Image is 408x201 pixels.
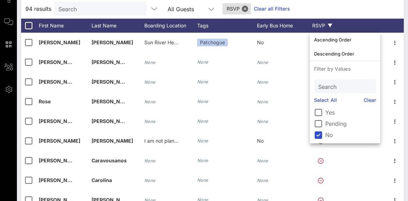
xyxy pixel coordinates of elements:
label: Pending [325,120,376,127]
span: Caravousanos [92,157,127,163]
i: None [144,178,156,183]
i: None [144,60,156,65]
span: [PERSON_NAME] [92,39,133,45]
i: None [257,119,268,124]
div: Early Bus Home [257,19,310,33]
i: None [144,119,156,124]
span: [PERSON_NAME] [92,118,133,124]
i: None [197,138,208,143]
div: Tags [197,19,257,33]
i: None [257,79,268,85]
span: I am not planning to take a shuttle. [144,138,224,144]
i: None [144,99,156,104]
label: Yes [325,109,376,116]
span: Sun River Health Patchogue| [STREET_ADDRESS][US_STATE] [144,39,286,45]
span: [PERSON_NAME] [39,177,80,183]
i: None [197,158,208,163]
div: Ascending Order [314,37,376,43]
span: No [257,39,264,45]
span: [PERSON_NAME] [39,157,80,163]
i: None [197,59,208,65]
i: None [144,158,156,163]
span: [PERSON_NAME] [39,138,80,144]
span: No [257,138,264,144]
span: [PERSON_NAME] [92,138,133,144]
i: None [257,60,268,65]
span: [PERSON_NAME] [39,118,80,124]
p: Filter by Values [310,61,380,77]
label: No [325,131,376,138]
a: Clear [364,96,376,104]
span: [PERSON_NAME] [92,79,133,85]
i: None [197,79,208,84]
span: [PERSON_NAME] [92,98,133,104]
div: All Guests [163,2,220,16]
i: None [144,79,156,85]
div: Descending Order [314,51,376,57]
span: Carolina [92,177,112,183]
span: [PERSON_NAME] [39,39,80,45]
button: Close [242,6,248,12]
div: Patchogue [197,39,228,46]
span: RSVP [227,3,247,14]
span: Rose [39,98,51,104]
i: None [257,158,268,163]
div: RSVP [310,19,334,33]
i: None [197,99,208,104]
i: None [257,99,268,104]
div: Boarding Location [144,19,197,33]
span: 94 results [25,5,51,13]
div: First Name [39,19,92,33]
div: Last Name [92,19,144,33]
a: Select All [314,96,337,104]
span: [PERSON_NAME] [39,79,80,85]
a: Clear all Filters [254,5,290,13]
span: [PERSON_NAME] [92,59,133,65]
div: All Guests [168,6,194,12]
i: None [197,177,208,183]
i: None [197,118,208,124]
i: None [257,178,268,183]
span: [PERSON_NAME] [39,59,80,65]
